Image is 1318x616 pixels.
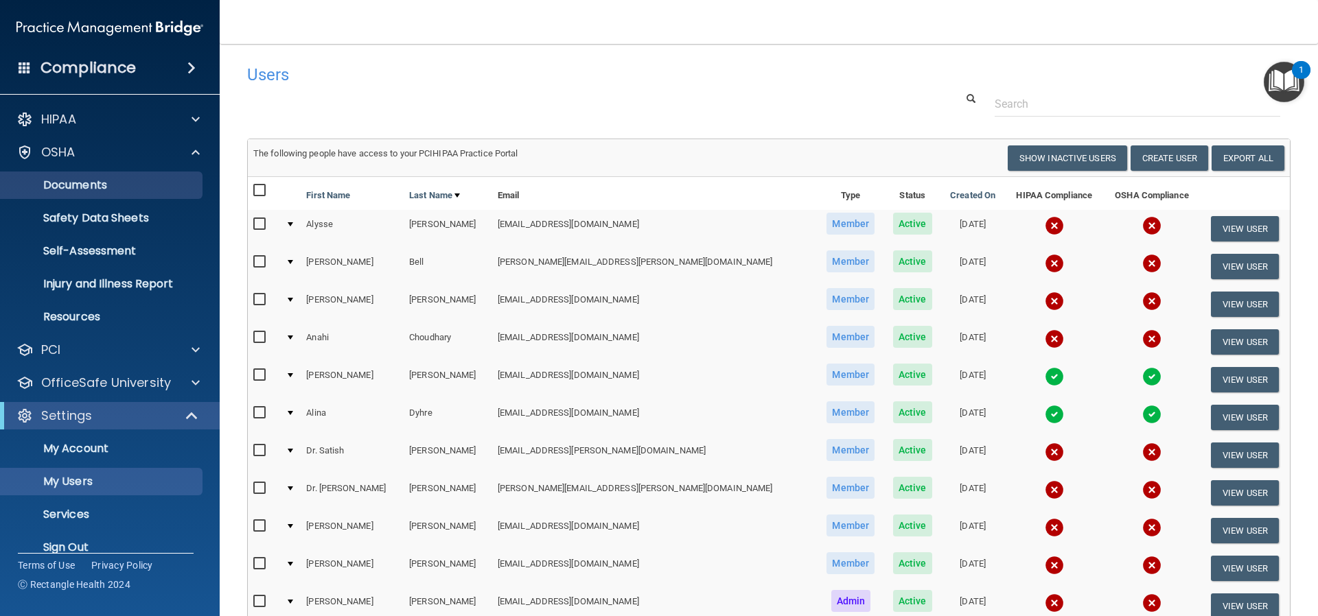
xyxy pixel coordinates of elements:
td: [PERSON_NAME] [301,248,404,285]
p: Documents [9,178,196,192]
p: PCI [41,342,60,358]
span: Admin [831,590,871,612]
span: Active [893,364,932,386]
th: HIPAA Compliance [1005,177,1104,210]
a: HIPAA [16,111,200,128]
td: Alina [301,399,404,436]
img: tick.e7d51cea.svg [1045,405,1064,424]
span: Member [826,477,875,499]
td: [PERSON_NAME] [301,285,404,323]
p: Self-Assessment [9,244,196,258]
span: Member [826,288,875,310]
td: [DATE] [941,549,1005,587]
span: Active [893,514,932,536]
p: Safety Data Sheets [9,211,196,225]
button: View User [1211,367,1279,392]
button: View User [1211,442,1279,468]
p: Sign Out [9,541,196,554]
p: My Users [9,475,196,488]
img: cross.ca9f0e7f.svg [1142,292,1161,311]
img: cross.ca9f0e7f.svg [1045,216,1064,235]
td: Dr. [PERSON_NAME] [301,474,404,512]
a: First Name [306,187,350,204]
img: tick.e7d51cea.svg [1142,367,1161,386]
img: cross.ca9f0e7f.svg [1142,254,1161,273]
button: View User [1211,329,1279,355]
button: View User [1211,405,1279,430]
p: Services [9,508,196,521]
span: Member [826,401,875,423]
span: Active [893,552,932,574]
a: PCI [16,342,200,358]
td: [EMAIL_ADDRESS][DOMAIN_NAME] [492,285,818,323]
td: [PERSON_NAME] [301,549,404,587]
td: [PERSON_NAME] [404,436,492,474]
th: Type [818,177,884,210]
img: cross.ca9f0e7f.svg [1045,593,1064,613]
span: Active [893,590,932,612]
td: [EMAIL_ADDRESS][DOMAIN_NAME] [492,361,818,399]
td: Dr. Satish [301,436,404,474]
img: cross.ca9f0e7f.svg [1142,216,1161,235]
span: Member [826,552,875,574]
input: Search [995,91,1280,117]
h4: Compliance [41,58,136,78]
a: Export All [1212,145,1284,171]
th: OSHA Compliance [1104,177,1200,210]
img: PMB logo [16,14,203,42]
td: Bell [404,248,492,285]
td: [EMAIL_ADDRESS][PERSON_NAME][DOMAIN_NAME] [492,436,818,474]
td: [EMAIL_ADDRESS][DOMAIN_NAME] [492,549,818,587]
span: Member [826,250,875,272]
iframe: Drift Widget Chat Controller [1080,519,1302,573]
td: [DATE] [941,361,1005,399]
a: Last Name [409,187,460,204]
span: Active [893,288,932,310]
img: cross.ca9f0e7f.svg [1142,593,1161,613]
span: Active [893,213,932,235]
img: cross.ca9f0e7f.svg [1045,254,1064,273]
img: cross.ca9f0e7f.svg [1045,292,1064,311]
span: Member [826,326,875,348]
button: Open Resource Center, 1 new notification [1264,62,1304,102]
td: [DATE] [941,474,1005,512]
button: View User [1211,292,1279,317]
td: [PERSON_NAME] [404,549,492,587]
td: [PERSON_NAME] [301,512,404,549]
p: HIPAA [41,111,76,128]
span: Active [893,401,932,423]
span: Member [826,364,875,386]
td: [PERSON_NAME] [404,361,492,399]
a: OfficeSafe University [16,375,200,391]
span: Ⓒ Rectangle Health 2024 [18,578,130,591]
button: View User [1211,216,1279,241]
p: Settings [41,407,92,424]
p: My Account [9,442,196,455]
img: tick.e7d51cea.svg [1045,367,1064,386]
a: Created On [950,187,995,204]
h4: Users [247,66,847,84]
img: cross.ca9f0e7f.svg [1142,480,1161,499]
img: cross.ca9f0e7f.svg [1045,518,1064,537]
button: Create User [1131,145,1208,171]
th: Status [884,177,941,210]
td: Anahi [301,323,404,361]
td: [EMAIL_ADDRESS][DOMAIN_NAME] [492,512,818,549]
p: Resources [9,310,196,324]
button: Show Inactive Users [1008,145,1127,171]
td: [DATE] [941,323,1005,361]
span: Member [826,514,875,536]
img: cross.ca9f0e7f.svg [1142,329,1161,348]
td: [DATE] [941,210,1005,248]
a: Settings [16,407,199,424]
td: Choudhary [404,323,492,361]
button: View User [1211,480,1279,506]
td: [PERSON_NAME] [404,210,492,248]
a: Terms of Use [18,558,75,572]
td: [PERSON_NAME][EMAIL_ADDRESS][PERSON_NAME][DOMAIN_NAME] [492,474,818,512]
div: 1 [1299,70,1304,88]
img: cross.ca9f0e7f.svg [1045,480,1064,499]
p: OfficeSafe University [41,375,171,391]
td: [PERSON_NAME] [404,474,492,512]
img: cross.ca9f0e7f.svg [1045,556,1064,575]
